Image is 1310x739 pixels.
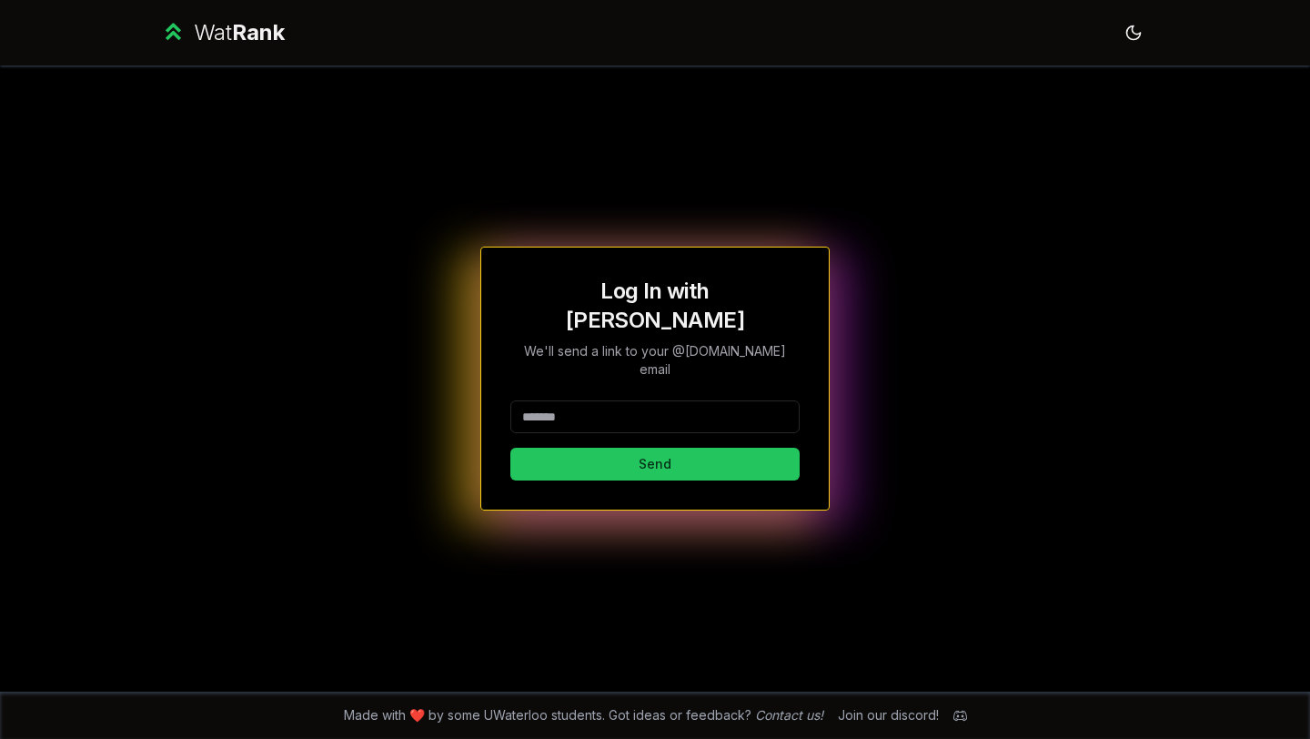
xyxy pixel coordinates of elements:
[194,18,285,47] div: Wat
[510,342,800,379] p: We'll send a link to your @[DOMAIN_NAME] email
[160,18,285,47] a: WatRank
[510,448,800,481] button: Send
[838,706,939,724] div: Join our discord!
[344,706,823,724] span: Made with ❤️ by some UWaterloo students. Got ideas or feedback?
[510,277,800,335] h1: Log In with [PERSON_NAME]
[755,707,823,723] a: Contact us!
[232,19,285,46] span: Rank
